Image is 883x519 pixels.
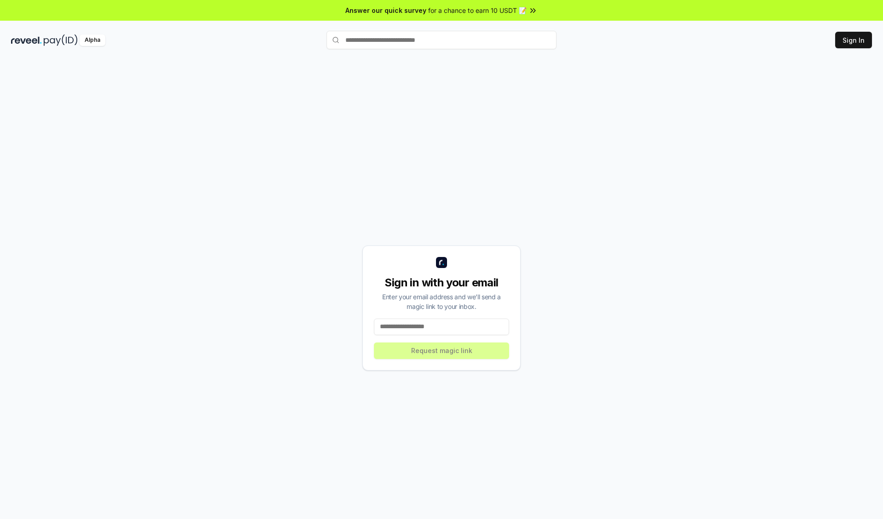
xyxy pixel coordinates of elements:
span: Answer our quick survey [345,6,426,15]
div: Sign in with your email [374,275,509,290]
div: Enter your email address and we’ll send a magic link to your inbox. [374,292,509,311]
span: for a chance to earn 10 USDT 📝 [428,6,527,15]
button: Sign In [835,32,872,48]
img: logo_small [436,257,447,268]
div: Alpha [80,34,105,46]
img: pay_id [44,34,78,46]
img: reveel_dark [11,34,42,46]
